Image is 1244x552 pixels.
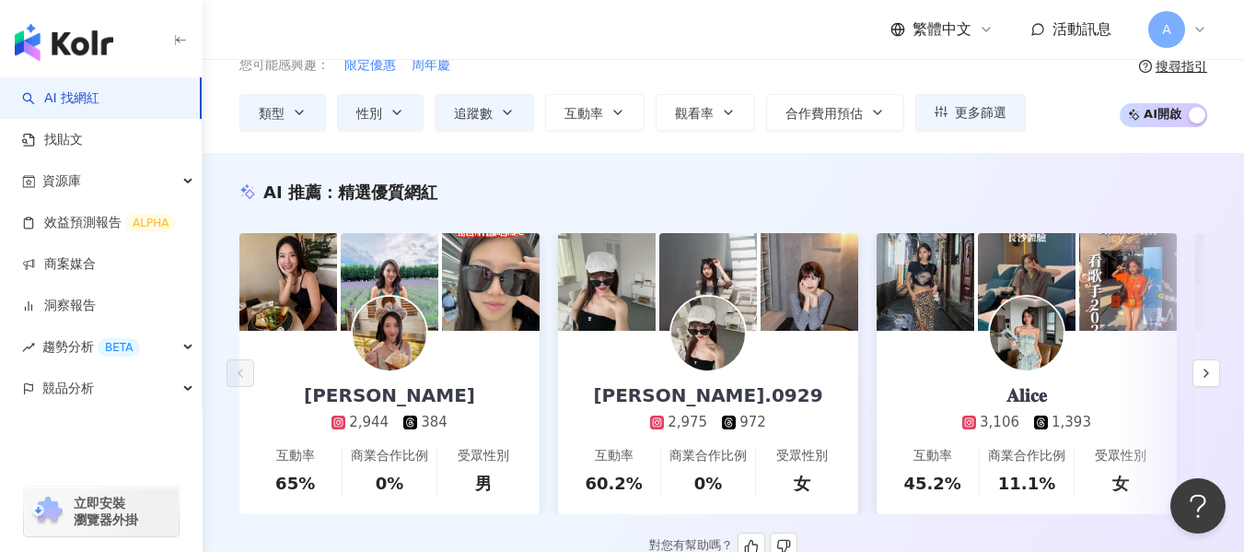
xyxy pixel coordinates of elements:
button: 追蹤數 [435,94,534,131]
img: post-image [761,233,858,331]
div: 60.2% [585,472,642,495]
iframe: Help Scout Beacon - Open [1170,478,1226,534]
button: 性別 [337,94,424,131]
div: 2,944 [349,413,389,432]
button: 合作費用預估 [766,94,904,131]
img: post-image [442,233,540,331]
img: post-image [877,233,974,331]
div: AI 推薦 ： [263,181,437,204]
div: BETA [98,338,140,357]
div: 3,106 [980,413,1019,432]
div: 0% [376,472,404,495]
span: 類型 [259,106,285,121]
span: 限定優惠 [344,56,396,75]
button: 更多篩選 [915,94,1026,131]
span: 周年慶 [412,56,450,75]
div: 受眾性別 [1095,447,1146,465]
span: 性別 [356,106,382,121]
img: post-image [978,233,1075,331]
span: A [1162,19,1171,40]
a: chrome extension立即安裝 瀏覽器外掛 [24,487,179,536]
span: 立即安裝 瀏覽器外掛 [74,495,138,528]
div: [PERSON_NAME] [285,382,494,408]
div: 商業合作比例 [988,447,1065,465]
span: 活動訊息 [1052,20,1111,38]
div: 384 [421,413,448,432]
span: 精選優質網紅 [338,182,437,202]
span: 互動率 [564,106,603,121]
div: 𝐀𝐥𝐢𝐜𝐞 [988,382,1065,408]
span: 觀看率 [675,106,714,121]
div: 1,393 [1052,413,1091,432]
div: 65% [275,472,315,495]
a: 效益預測報告ALPHA [22,214,176,232]
button: 周年慶 [411,55,451,76]
div: 男 [475,472,492,495]
div: 受眾性別 [776,447,828,465]
a: 商案媒合 [22,255,96,274]
button: 限定優惠 [343,55,397,76]
span: 您可能感興趣： [239,56,330,75]
span: 競品分析 [42,368,94,409]
div: 女 [794,472,810,495]
img: post-image [1079,233,1177,331]
div: 互動率 [276,447,315,465]
div: 11.1% [998,472,1055,495]
span: 更多篩選 [955,105,1006,120]
div: 商業合作比例 [669,447,747,465]
a: 𝐀𝐥𝐢𝐜𝐞3,1061,393互動率45.2%商業合作比例11.1%受眾性別女 [877,331,1177,514]
div: 商業合作比例 [351,447,428,465]
span: 繁體中文 [913,19,971,40]
img: chrome extension [29,497,65,526]
button: 觀看率 [656,94,755,131]
img: logo [15,24,113,61]
span: 追蹤數 [454,106,493,121]
a: [PERSON_NAME].09292,975972互動率60.2%商業合作比例0%受眾性別女 [558,331,858,514]
button: 互動率 [545,94,645,131]
img: post-image [341,233,438,331]
img: KOL Avatar [990,297,1064,370]
div: 互動率 [913,447,952,465]
span: 資源庫 [42,160,81,202]
img: KOL Avatar [671,297,745,370]
a: searchAI 找網紅 [22,89,99,108]
span: 合作費用預估 [785,106,863,121]
div: 受眾性別 [458,447,509,465]
div: 972 [739,413,766,432]
span: 趨勢分析 [42,326,140,368]
div: 搜尋指引 [1156,59,1207,74]
span: question-circle [1139,60,1152,73]
button: 類型 [239,94,326,131]
img: post-image [558,233,656,331]
span: rise [22,341,35,354]
div: 2,975 [668,413,707,432]
a: 洞察報告 [22,297,96,315]
img: post-image [659,233,757,331]
div: 女 [1112,472,1129,495]
div: 互動率 [595,447,634,465]
div: [PERSON_NAME].0929 [575,382,841,408]
img: post-image [239,233,337,331]
a: [PERSON_NAME]2,944384互動率65%商業合作比例0%受眾性別男 [239,331,540,514]
img: KOL Avatar [353,297,426,370]
a: 找貼文 [22,131,83,149]
div: 0% [694,472,723,495]
div: 45.2% [903,472,960,495]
